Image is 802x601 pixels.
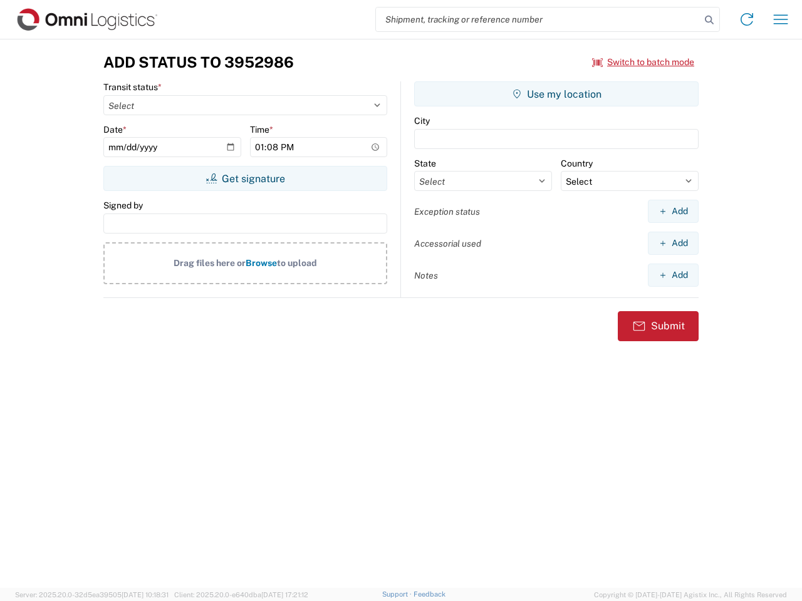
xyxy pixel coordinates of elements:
[103,124,127,135] label: Date
[277,258,317,268] span: to upload
[414,81,699,106] button: Use my location
[414,158,436,169] label: State
[174,258,246,268] span: Drag files here or
[103,81,162,93] label: Transit status
[648,264,699,287] button: Add
[382,590,414,598] a: Support
[618,311,699,341] button: Submit
[414,238,481,249] label: Accessorial used
[103,166,387,191] button: Get signature
[103,200,143,211] label: Signed by
[414,115,430,126] label: City
[122,591,169,598] span: [DATE] 10:18:31
[246,258,277,268] span: Browse
[592,52,694,73] button: Switch to batch mode
[414,590,445,598] a: Feedback
[250,124,273,135] label: Time
[376,8,700,31] input: Shipment, tracking or reference number
[648,232,699,255] button: Add
[648,200,699,223] button: Add
[103,53,294,71] h3: Add Status to 3952986
[261,591,308,598] span: [DATE] 17:21:12
[594,589,787,600] span: Copyright © [DATE]-[DATE] Agistix Inc., All Rights Reserved
[561,158,593,169] label: Country
[414,270,438,281] label: Notes
[414,206,480,217] label: Exception status
[15,591,169,598] span: Server: 2025.20.0-32d5ea39505
[174,591,308,598] span: Client: 2025.20.0-e640dba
